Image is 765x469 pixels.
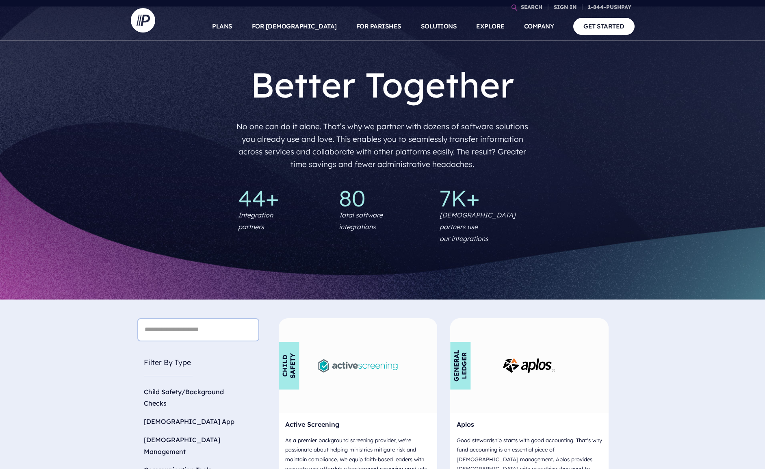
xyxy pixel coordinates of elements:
[238,187,326,209] p: 44+
[421,12,457,41] a: SOLUTIONS
[339,187,427,209] p: 80
[212,12,232,41] a: PLANS
[440,209,527,244] p: [DEMOGRAPHIC_DATA] partners use our integrations
[440,187,527,209] p: 7K+
[339,209,383,233] p: Total software integrations
[573,18,635,35] a: GET STARTED
[318,359,397,372] img: Active Screening - Logo
[450,342,470,390] div: General Ledger
[279,342,299,390] div: Child Safety
[234,117,531,174] p: No one can do it alone. That’s why we partner with dozens of software solutions you already use a...
[252,12,337,41] a: FOR [DEMOGRAPHIC_DATA]
[137,350,259,382] h5: Filter By Type
[234,63,531,106] h1: Better Together
[457,420,602,432] h6: Aplos
[524,12,554,41] a: COMPANY
[356,12,401,41] a: FOR PARISHES
[238,209,273,233] p: Integration partners
[503,358,556,373] img: Aplos - Logo
[137,431,259,461] li: [DEMOGRAPHIC_DATA] Management
[285,420,431,432] h6: Active Screening
[476,12,505,41] a: EXPLORE
[137,413,259,431] li: [DEMOGRAPHIC_DATA] App
[137,383,259,413] li: Child Safety/Background Checks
